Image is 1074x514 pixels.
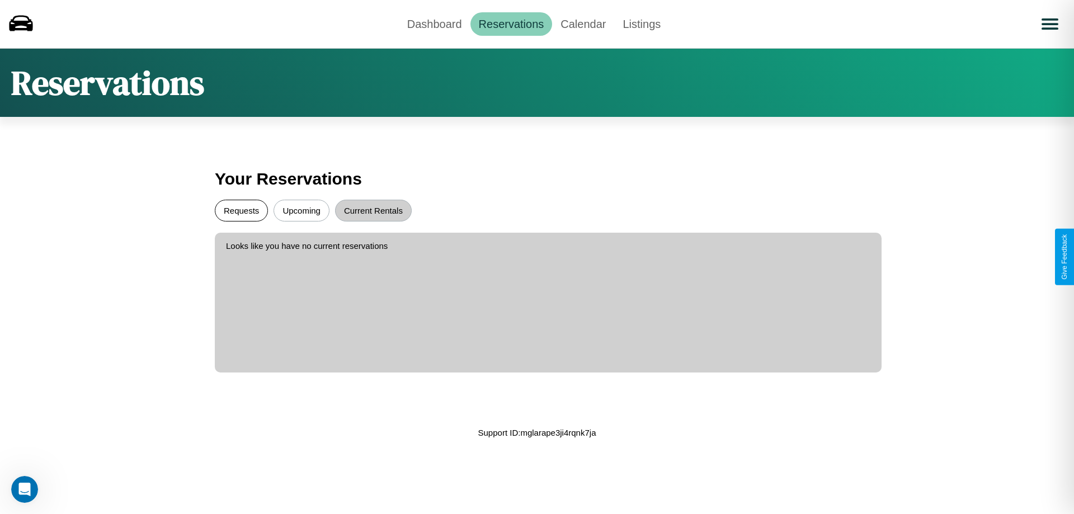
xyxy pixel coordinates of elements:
h1: Reservations [11,60,204,106]
button: Current Rentals [335,200,412,221]
button: Upcoming [274,200,329,221]
button: Open menu [1034,8,1066,40]
a: Listings [614,12,669,36]
p: Support ID: mglarape3ji4rqnk7ja [478,425,596,440]
a: Calendar [552,12,614,36]
a: Reservations [470,12,553,36]
div: Give Feedback [1061,234,1068,280]
h3: Your Reservations [215,164,859,194]
a: Dashboard [399,12,470,36]
p: Looks like you have no current reservations [226,238,870,253]
iframe: Intercom live chat [11,476,38,503]
button: Requests [215,200,268,221]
